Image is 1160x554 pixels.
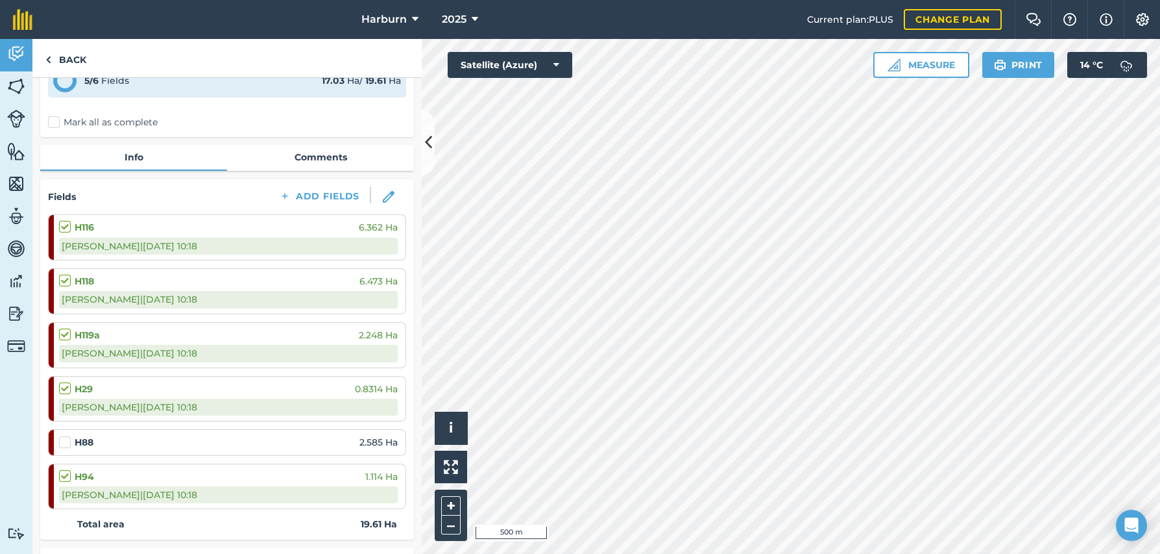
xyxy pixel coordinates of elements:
span: 6.473 Ha [359,274,398,288]
label: Mark all as complete [48,116,158,129]
strong: 19.61 Ha [361,517,397,531]
strong: 5 / 6 [84,75,99,86]
img: svg+xml;base64,PD94bWwgdmVyc2lvbj0iMS4wIiBlbmNvZGluZz0idXRmLTgiPz4KPCEtLSBHZW5lcmF0b3I6IEFkb2JlIE... [7,239,25,258]
img: Ruler icon [888,58,900,71]
div: [PERSON_NAME] | [DATE] 10:18 [59,399,398,416]
button: 14 °C [1067,52,1147,78]
img: svg+xml;base64,PD94bWwgdmVyc2lvbj0iMS4wIiBlbmNvZGluZz0idXRmLTgiPz4KPCEtLSBHZW5lcmF0b3I6IEFkb2JlIE... [7,110,25,128]
span: 2.585 Ha [359,435,398,449]
img: Two speech bubbles overlapping with the left bubble in the forefront [1026,13,1041,26]
strong: H88 [75,435,93,449]
img: svg+xml;base64,PD94bWwgdmVyc2lvbj0iMS4wIiBlbmNvZGluZz0idXRmLTgiPz4KPCEtLSBHZW5lcmF0b3I6IEFkb2JlIE... [7,44,25,64]
button: – [441,516,461,535]
img: svg+xml;base64,PD94bWwgdmVyc2lvbj0iMS4wIiBlbmNvZGluZz0idXRmLTgiPz4KPCEtLSBHZW5lcmF0b3I6IEFkb2JlIE... [7,207,25,226]
button: Satellite (Azure) [448,52,572,78]
span: Harburn [361,12,407,27]
img: svg+xml;base64,PHN2ZyB4bWxucz0iaHR0cDovL3d3dy53My5vcmcvMjAwMC9zdmciIHdpZHRoPSI5IiBoZWlnaHQ9IjI0Ii... [45,52,51,68]
div: Fields [84,73,129,88]
div: [PERSON_NAME] | [DATE] 10:18 [59,345,398,362]
img: svg+xml;base64,PHN2ZyB4bWxucz0iaHR0cDovL3d3dy53My5vcmcvMjAwMC9zdmciIHdpZHRoPSIxNyIgaGVpZ2h0PSIxNy... [1100,12,1113,27]
span: 1.114 Ha [365,470,398,484]
span: 2025 [442,12,466,27]
img: svg+xml;base64,PHN2ZyB3aWR0aD0iMTgiIGhlaWdodD0iMTgiIHZpZXdCb3g9IjAgMCAxOCAxOCIgZmlsbD0ibm9uZSIgeG... [383,191,394,203]
img: svg+xml;base64,PD94bWwgdmVyc2lvbj0iMS4wIiBlbmNvZGluZz0idXRmLTgiPz4KPCEtLSBHZW5lcmF0b3I6IEFkb2JlIE... [7,527,25,540]
img: A cog icon [1135,13,1150,26]
img: svg+xml;base64,PD94bWwgdmVyc2lvbj0iMS4wIiBlbmNvZGluZz0idXRmLTgiPz4KPCEtLSBHZW5lcmF0b3I6IEFkb2JlIE... [7,337,25,355]
a: Change plan [904,9,1002,30]
div: [PERSON_NAME] | [DATE] 10:18 [59,291,398,308]
img: svg+xml;base64,PD94bWwgdmVyc2lvbj0iMS4wIiBlbmNvZGluZz0idXRmLTgiPz4KPCEtLSBHZW5lcmF0b3I6IEFkb2JlIE... [1113,52,1139,78]
a: Comments [227,145,414,170]
span: 2.248 Ha [359,328,398,342]
img: fieldmargin Logo [13,9,32,30]
button: Print [982,52,1055,78]
strong: 19.61 [365,75,386,86]
strong: H94 [75,470,94,484]
div: [PERSON_NAME] | [DATE] 10:18 [59,238,398,255]
span: 6.362 Ha [359,220,398,234]
span: 14 ° C [1080,52,1103,78]
button: Measure [873,52,969,78]
strong: 17.03 [322,75,344,86]
img: svg+xml;base64,PHN2ZyB4bWxucz0iaHR0cDovL3d3dy53My5vcmcvMjAwMC9zdmciIHdpZHRoPSI1NiIgaGVpZ2h0PSI2MC... [7,77,25,96]
img: svg+xml;base64,PHN2ZyB4bWxucz0iaHR0cDovL3d3dy53My5vcmcvMjAwMC9zdmciIHdpZHRoPSI1NiIgaGVpZ2h0PSI2MC... [7,174,25,194]
strong: H116 [75,220,94,234]
strong: H29 [75,382,93,396]
div: [PERSON_NAME] | [DATE] 10:18 [59,486,398,503]
button: Add Fields [269,187,370,205]
img: A question mark icon [1062,13,1078,26]
span: i [449,420,453,436]
h4: Fields [48,190,76,204]
img: Four arrows, one pointing top left, one top right, one bottom right and the last bottom left [444,460,458,474]
div: Open Intercom Messenger [1116,510,1147,541]
img: svg+xml;base64,PD94bWwgdmVyc2lvbj0iMS4wIiBlbmNvZGluZz0idXRmLTgiPz4KPCEtLSBHZW5lcmF0b3I6IEFkb2JlIE... [7,271,25,291]
img: svg+xml;base64,PHN2ZyB4bWxucz0iaHR0cDovL3d3dy53My5vcmcvMjAwMC9zdmciIHdpZHRoPSIxOSIgaGVpZ2h0PSIyNC... [994,57,1006,73]
a: Info [40,145,227,170]
button: i [435,412,467,444]
img: svg+xml;base64,PHN2ZyB4bWxucz0iaHR0cDovL3d3dy53My5vcmcvMjAwMC9zdmciIHdpZHRoPSI1NiIgaGVpZ2h0PSI2MC... [7,142,25,161]
span: Current plan : PLUS [807,12,893,27]
strong: H118 [75,274,94,288]
strong: Total area [77,517,125,531]
img: svg+xml;base64,PD94bWwgdmVyc2lvbj0iMS4wIiBlbmNvZGluZz0idXRmLTgiPz4KPCEtLSBHZW5lcmF0b3I6IEFkb2JlIE... [7,304,25,323]
span: 0.8314 Ha [355,382,398,396]
button: + [441,496,461,516]
div: Ha / Ha [322,73,401,88]
strong: H119a [75,328,100,342]
a: Back [32,39,99,77]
